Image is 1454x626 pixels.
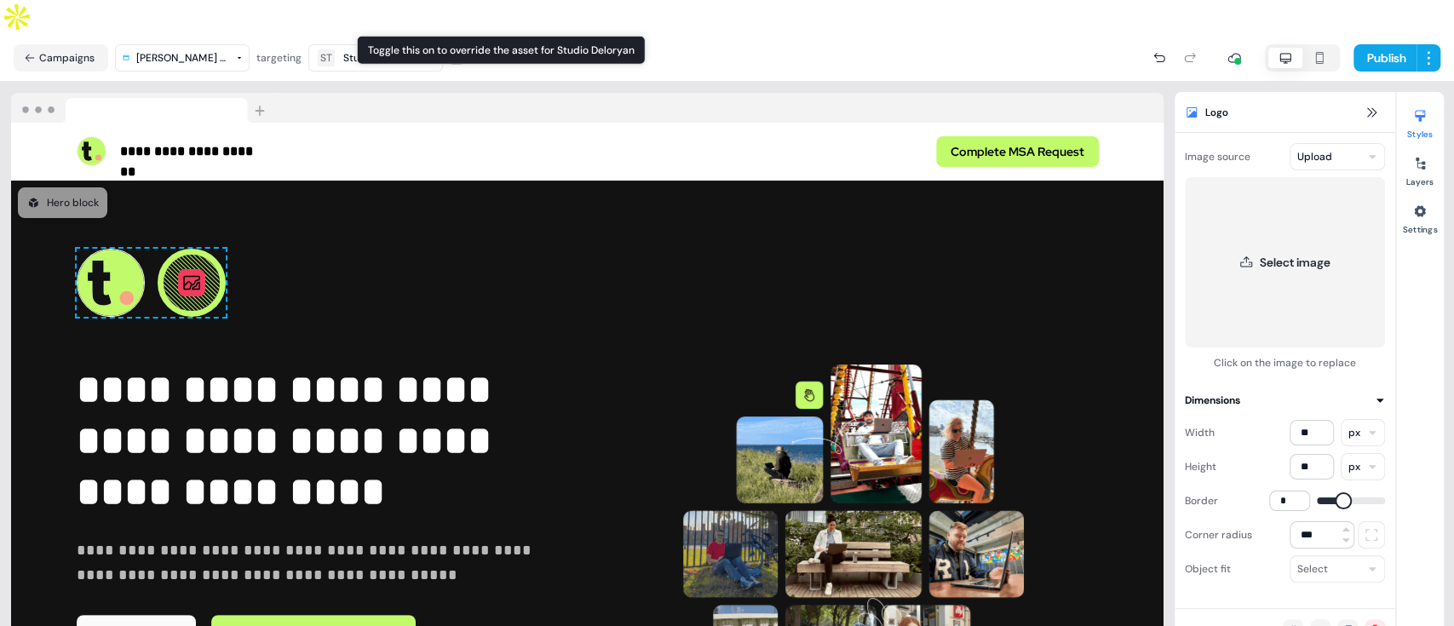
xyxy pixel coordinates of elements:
[1185,177,1385,347] button: Select image
[1185,143,1250,170] div: Image source
[1185,521,1252,548] div: Corner radius
[1290,555,1385,583] button: Select
[1185,392,1385,409] button: Dimensions
[1185,354,1385,371] div: Click on the image to replace
[136,49,229,66] div: [PERSON_NAME] Template - Proposal
[1396,198,1444,235] button: Settings
[1396,102,1444,140] button: Styles
[1185,555,1231,583] div: Object fit
[357,36,646,65] div: Toggle this on to override the asset for Studio Deloryan
[308,44,443,72] button: STStudio Deloryan
[1205,104,1228,121] span: Logo
[1348,424,1360,441] div: px
[1348,458,1360,475] div: px
[26,194,99,211] div: Hero block
[14,44,108,72] button: Campaigns
[1185,392,1240,409] div: Dimensions
[1297,148,1332,165] div: Upload
[1185,419,1215,446] div: Width
[11,93,273,123] img: Browser topbar
[936,136,1099,167] button: Complete MSA Request
[256,49,302,66] div: targeting
[1297,560,1328,577] div: Select
[1353,44,1417,72] button: Publish
[320,49,332,66] div: ST
[595,136,1099,167] div: Complete MSA Request
[1396,150,1444,187] button: Layers
[1185,453,1216,480] div: Height
[1185,487,1218,514] div: Border
[343,49,411,66] div: Studio Deloryan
